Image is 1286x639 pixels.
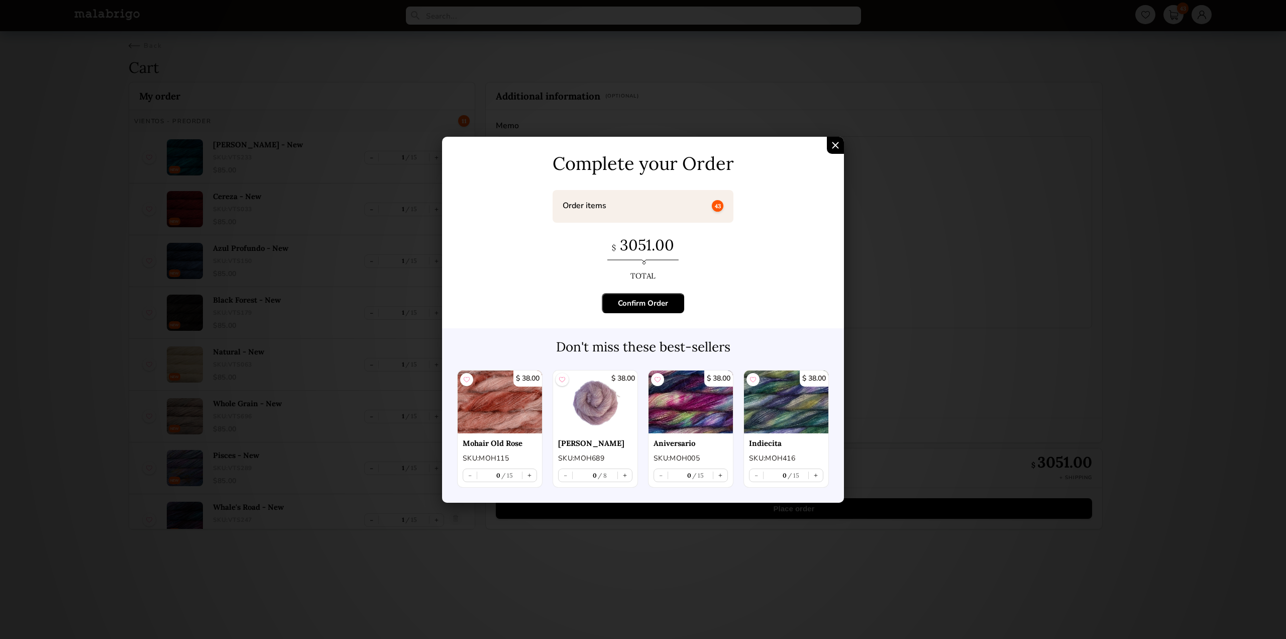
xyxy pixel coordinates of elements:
p: SKU: MOH416 [749,453,823,464]
p: SKU: MOH689 [558,453,632,464]
button: + [522,469,537,482]
p: $ 38.00 [704,371,733,387]
img: Valentina [553,371,637,433]
img: order-separator.89fa5524.svg [607,259,679,264]
p: TOTAL [457,266,829,281]
h3: Don't miss these best-sellers [452,338,834,355]
label: 15 [500,472,513,479]
label: 8 [597,472,607,479]
button: Confirm Order [602,293,684,313]
a: [PERSON_NAME] [558,438,632,448]
label: 15 [691,472,704,479]
img: Indiecita [744,371,828,433]
p: $ 38.00 [800,371,828,387]
a: $ 38.00 [744,371,828,433]
img: Aniversario [649,371,733,433]
button: + [809,469,823,482]
span: $ [612,243,616,252]
a: $ 38.00 [458,371,542,433]
a: Aniversario [654,438,728,448]
p: SKU: MOH115 [463,453,537,464]
a: Mohair Old Rose [463,438,537,448]
p: $ 38.00 [609,371,637,387]
button: + [618,469,632,482]
p: Complete your Order [457,152,829,175]
button: + [713,469,727,482]
a: $ 38.00 [553,371,637,433]
p: 3051.00 [457,235,829,259]
label: 15 [787,472,800,479]
p: 43 [712,200,723,212]
p: $ 38.00 [513,371,542,387]
div: Confirm Order [618,298,668,308]
p: SKU: MOH005 [654,453,728,464]
a: Indiecita [749,438,823,448]
a: $ 38.00 [649,371,733,433]
p: Order items [563,200,606,211]
img: Mohair Old Rose [458,371,542,433]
